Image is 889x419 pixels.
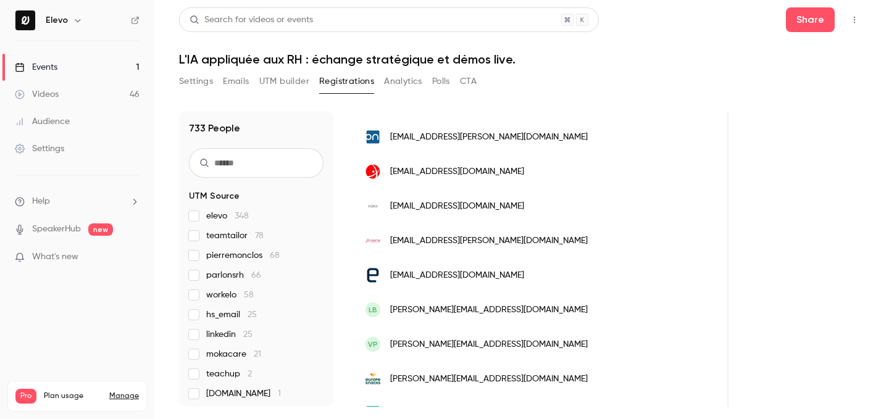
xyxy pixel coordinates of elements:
span: [EMAIL_ADDRESS][DOMAIN_NAME] [390,200,524,213]
span: What's new [32,251,78,263]
span: 25 [243,330,253,339]
span: parlonsrh [206,269,261,281]
button: UTM builder [259,72,309,91]
img: synetis.com [365,164,380,179]
span: 21 [254,350,261,359]
button: Share [786,7,835,32]
img: Elevo [15,10,35,30]
span: VP [368,339,378,350]
div: Search for videos or events [190,14,313,27]
span: new [88,223,113,236]
a: Manage [109,391,139,401]
span: [PERSON_NAME][EMAIL_ADDRESS][DOMAIN_NAME] [390,338,588,351]
span: 78 [255,231,264,240]
img: europesnacks.com [365,371,380,386]
span: [PERSON_NAME][EMAIL_ADDRESS][DOMAIN_NAME] [390,304,588,317]
div: Events [15,61,57,73]
h1: L'IA appliquée aux RH : échange stratégique et démos live. [179,52,864,67]
span: Help [32,195,50,208]
span: Plan usage [44,391,102,401]
span: 1 [278,389,281,398]
span: [DOMAIN_NAME] [206,388,281,400]
span: workelo [206,289,254,301]
button: Emails [223,72,249,91]
button: Settings [179,72,213,91]
div: Settings [15,143,64,155]
h6: Elevo [46,14,68,27]
span: [EMAIL_ADDRESS][DOMAIN_NAME] [390,269,524,282]
span: teachup [206,368,252,380]
a: SpeakerHub [32,223,81,236]
span: 25 [248,310,257,319]
span: LB [369,304,377,315]
span: teamtailor [206,230,264,242]
h1: 733 People [189,121,240,136]
span: 348 [235,212,249,220]
span: [EMAIL_ADDRESS][DOMAIN_NAME] [390,165,524,178]
button: Registrations [319,72,374,91]
button: Polls [432,72,450,91]
li: help-dropdown-opener [15,195,140,208]
span: 58 [244,291,254,299]
span: 2 [248,370,252,378]
span: UTM Source [189,190,240,202]
div: Audience [15,115,70,128]
button: CTA [460,72,477,91]
span: pierremonclos [206,249,280,262]
span: [EMAIL_ADDRESS][PERSON_NAME][DOMAIN_NAME] [390,234,588,247]
span: 66 [251,271,261,280]
button: Analytics [384,72,422,91]
img: blurizon.io [365,130,380,144]
span: mokacare [206,348,261,360]
span: Pro [15,389,36,404]
span: [EMAIL_ADDRESS][PERSON_NAME][DOMAIN_NAME] [390,131,588,144]
span: 68 [270,251,280,260]
img: fora.fr [365,199,380,214]
span: [PERSON_NAME][EMAIL_ADDRESS][DOMAIN_NAME] [390,373,588,386]
img: everial.com [365,268,380,283]
img: axemerh.com [365,233,380,248]
div: Videos [15,88,59,101]
span: elevo [206,210,249,222]
span: hs_email [206,309,257,321]
span: linkedin [206,328,253,341]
